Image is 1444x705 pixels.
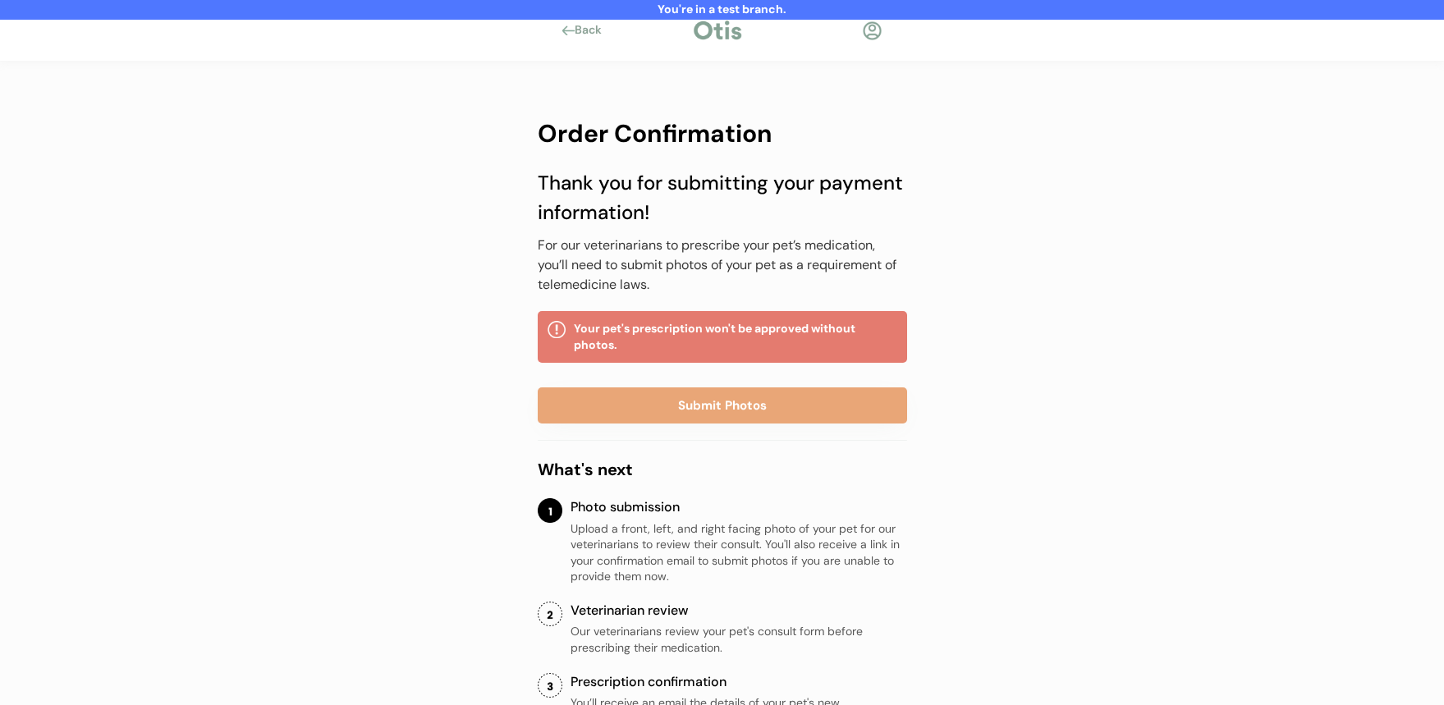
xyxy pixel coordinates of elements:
[538,168,907,227] div: Thank you for submitting your payment information!
[575,22,612,39] div: Back
[571,673,907,691] div: Prescription confirmation
[538,115,907,152] div: Order Confirmation
[574,321,897,353] div: Your pet's prescription won't be approved without photos.
[538,387,907,423] button: Submit Photos
[571,498,907,516] div: Photo submission
[538,457,907,482] div: What's next
[571,624,907,656] div: Our veterinarians review your pet's consult form before prescribing their medication.
[571,602,907,620] div: Veterinarian review
[571,521,907,585] div: Upload a front, left, and right facing photo of your pet for our veterinarians to review their co...
[538,236,907,295] div: For our veterinarians to prescribe your pet’s medication, you’ll need to submit photos of your pe...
